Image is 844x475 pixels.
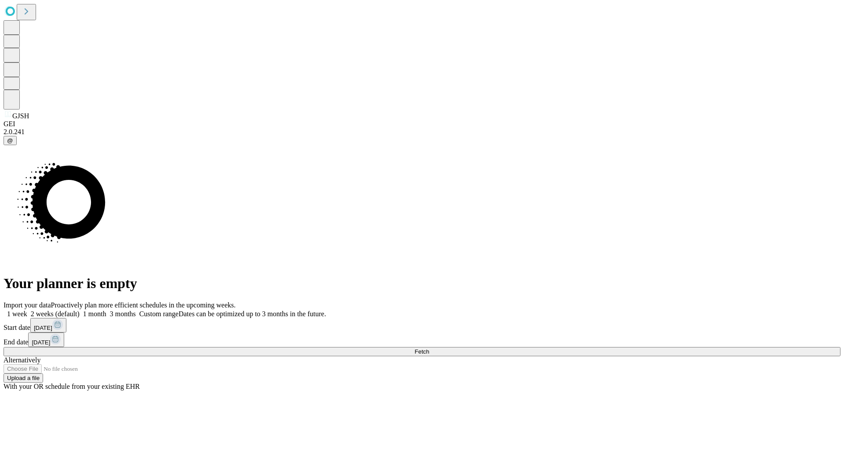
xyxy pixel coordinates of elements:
span: GJSH [12,112,29,120]
span: 2 weeks (default) [31,310,80,318]
span: Proactively plan more efficient schedules in the upcoming weeks. [51,301,236,309]
div: End date [4,332,840,347]
span: 1 month [83,310,106,318]
button: [DATE] [30,318,66,332]
span: Import your data [4,301,51,309]
div: GEI [4,120,840,128]
button: Upload a file [4,373,43,383]
button: Fetch [4,347,840,356]
span: 3 months [110,310,136,318]
span: With your OR schedule from your existing EHR [4,383,140,390]
span: 1 week [7,310,27,318]
span: Fetch [415,348,429,355]
button: [DATE] [28,332,64,347]
span: Alternatively [4,356,40,364]
span: Custom range [139,310,178,318]
span: @ [7,137,13,144]
span: [DATE] [32,339,50,346]
h1: Your planner is empty [4,275,840,292]
span: [DATE] [34,325,52,331]
div: Start date [4,318,840,332]
div: 2.0.241 [4,128,840,136]
span: Dates can be optimized up to 3 months in the future. [178,310,326,318]
button: @ [4,136,17,145]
